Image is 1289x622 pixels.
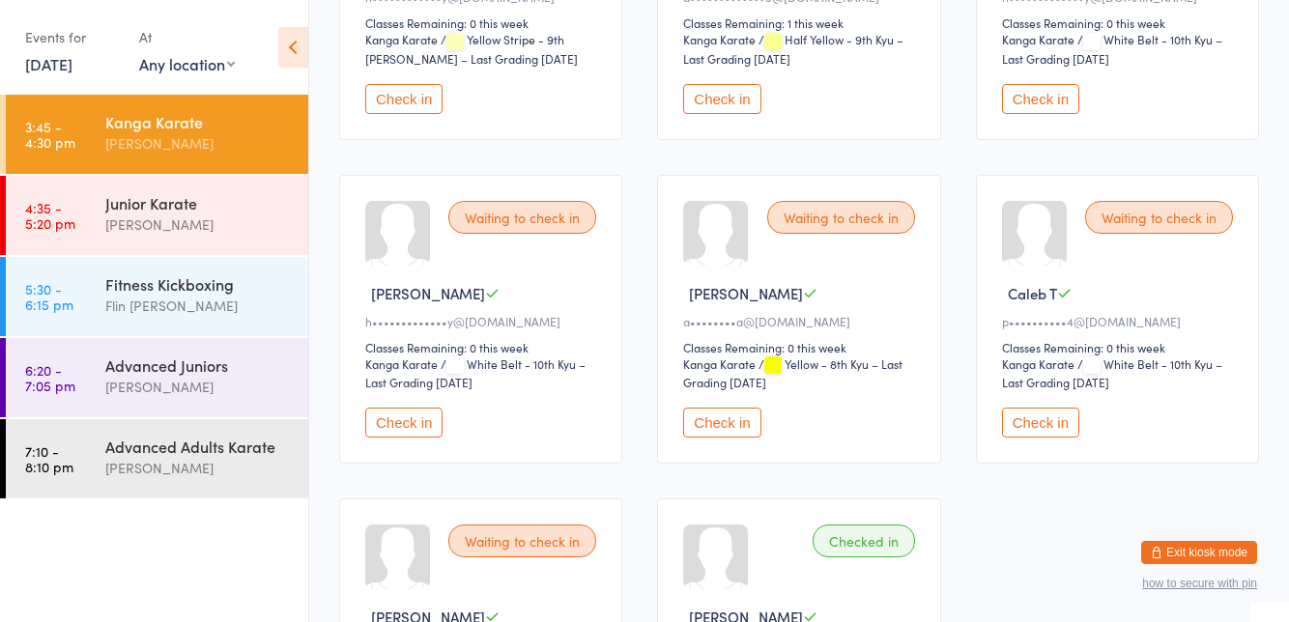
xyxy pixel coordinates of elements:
[25,21,120,53] div: Events for
[105,354,292,376] div: Advanced Juniors
[105,132,292,155] div: [PERSON_NAME]
[25,362,75,393] time: 6:20 - 7:05 pm
[1142,577,1257,590] button: how to secure with pin
[683,339,920,355] div: Classes Remaining: 0 this week
[25,443,73,474] time: 7:10 - 8:10 pm
[1002,14,1239,31] div: Classes Remaining: 0 this week
[365,355,586,390] span: / White Belt - 10th Kyu – Last Grading [DATE]
[1002,408,1079,438] button: Check in
[105,213,292,236] div: [PERSON_NAME]
[365,31,578,66] span: / Yellow Stripe - 9th [PERSON_NAME] – Last Grading [DATE]
[105,295,292,317] div: Flin [PERSON_NAME]
[365,339,602,355] div: Classes Remaining: 0 this week
[1002,355,1222,390] span: / White Belt - 10th Kyu – Last Grading [DATE]
[139,21,235,53] div: At
[683,84,760,114] button: Check in
[448,524,596,557] div: Waiting to check in
[683,31,903,66] span: / Half Yellow - 9th Kyu – Last Grading [DATE]
[1002,31,1222,66] span: / White Belt - 10th Kyu – Last Grading [DATE]
[683,313,920,329] div: a••••••••a@[DOMAIN_NAME]
[365,355,438,372] div: Kanga Karate
[105,192,292,213] div: Junior Karate
[1002,31,1074,47] div: Kanga Karate
[689,283,803,303] span: [PERSON_NAME]
[683,355,902,390] span: / Yellow - 8th Kyu – Last Grading [DATE]
[1002,355,1074,372] div: Kanga Karate
[1085,201,1233,234] div: Waiting to check in
[813,524,915,557] div: Checked in
[6,419,308,498] a: 7:10 -8:10 pmAdvanced Adults Karate[PERSON_NAME]
[105,436,292,457] div: Advanced Adults Karate
[6,95,308,174] a: 3:45 -4:30 pmKanga Karate[PERSON_NAME]
[683,408,760,438] button: Check in
[105,273,292,295] div: Fitness Kickboxing
[448,201,596,234] div: Waiting to check in
[25,53,72,74] a: [DATE]
[25,200,75,231] time: 4:35 - 5:20 pm
[1002,84,1079,114] button: Check in
[365,313,602,329] div: h•••••••••••••y@[DOMAIN_NAME]
[6,176,308,255] a: 4:35 -5:20 pmJunior Karate[PERSON_NAME]
[1141,541,1257,564] button: Exit kiosk mode
[683,14,920,31] div: Classes Remaining: 1 this week
[6,257,308,336] a: 5:30 -6:15 pmFitness KickboxingFlin [PERSON_NAME]
[1002,313,1239,329] div: p••••••••••4@[DOMAIN_NAME]
[683,355,756,372] div: Kanga Karate
[105,111,292,132] div: Kanga Karate
[365,14,602,31] div: Classes Remaining: 0 this week
[371,283,485,303] span: [PERSON_NAME]
[139,53,235,74] div: Any location
[767,201,915,234] div: Waiting to check in
[365,84,443,114] button: Check in
[25,119,75,150] time: 3:45 - 4:30 pm
[25,281,73,312] time: 5:30 - 6:15 pm
[683,31,756,47] div: Kanga Karate
[105,376,292,398] div: [PERSON_NAME]
[6,338,308,417] a: 6:20 -7:05 pmAdvanced Juniors[PERSON_NAME]
[1002,339,1239,355] div: Classes Remaining: 0 this week
[1008,283,1057,303] span: Caleb T
[365,31,438,47] div: Kanga Karate
[365,408,443,438] button: Check in
[105,457,292,479] div: [PERSON_NAME]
